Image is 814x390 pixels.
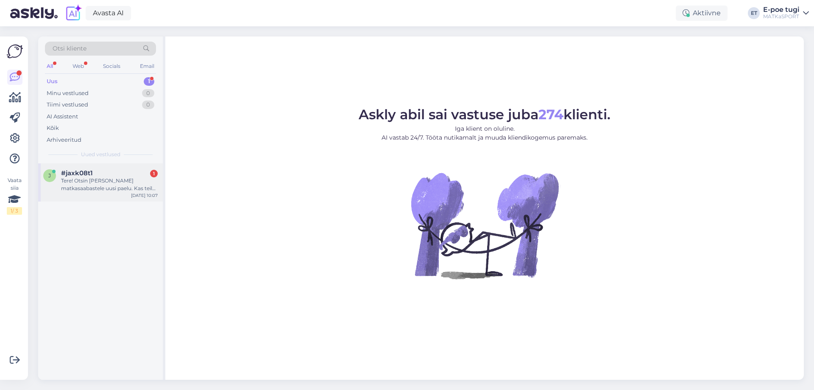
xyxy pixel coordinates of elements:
div: AI Assistent [47,112,78,121]
div: All [45,61,55,72]
img: explore-ai [64,4,82,22]
span: Uued vestlused [81,151,120,158]
div: Arhiveeritud [47,136,81,144]
div: Minu vestlused [47,89,89,98]
p: Iga klient on oluline. AI vastab 24/7. Tööta nutikamalt ja muuda kliendikogemus paremaks. [359,124,610,142]
div: ET [748,7,760,19]
div: Email [138,61,156,72]
b: 274 [538,106,563,123]
div: Uus [47,77,58,86]
a: E-poe tugiMATKaSPORT [763,6,809,20]
div: 1 [150,170,158,177]
span: Otsi kliente [53,44,86,53]
div: 1 [144,77,154,86]
img: No Chat active [408,149,561,302]
span: Askly abil sai vastuse juba klienti. [359,106,610,123]
div: MATKaSPORT [763,13,800,20]
span: j [48,172,51,179]
div: Tiimi vestlused [47,101,88,109]
div: [DATE] 10:07 [131,192,158,199]
div: 0 [142,101,154,109]
div: Web [71,61,86,72]
div: E-poe tugi [763,6,800,13]
div: 1 / 3 [7,207,22,215]
div: Kõik [47,124,59,132]
div: Tere! Otsin [PERSON_NAME] matkasaabastele uusi paelu. Kas teil on? [PERSON_NAME] leiaksin? [GEOGR... [61,177,158,192]
div: Vaata siia [7,177,22,215]
a: Avasta AI [86,6,131,20]
div: Socials [101,61,122,72]
span: #jaxk08t1 [61,169,93,177]
img: Askly Logo [7,43,23,59]
div: 0 [142,89,154,98]
div: Aktiivne [676,6,728,21]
